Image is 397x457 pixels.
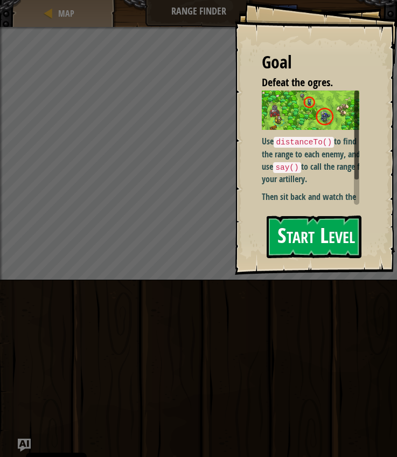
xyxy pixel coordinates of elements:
[262,135,367,185] p: Use to find the range to each enemy, and use to call the range for your artillery.
[274,137,334,148] code: distanceTo()
[248,75,357,91] li: Defeat the ogres.
[55,8,74,19] a: Map
[262,91,367,130] img: Range finder
[262,191,367,216] p: Then sit back and watch the fireworks.
[58,8,74,19] span: Map
[262,50,359,75] div: Goal
[267,216,361,258] button: Start Level
[18,439,31,452] button: Ask AI
[273,162,301,173] code: say()
[262,75,333,89] span: Defeat the ogres.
